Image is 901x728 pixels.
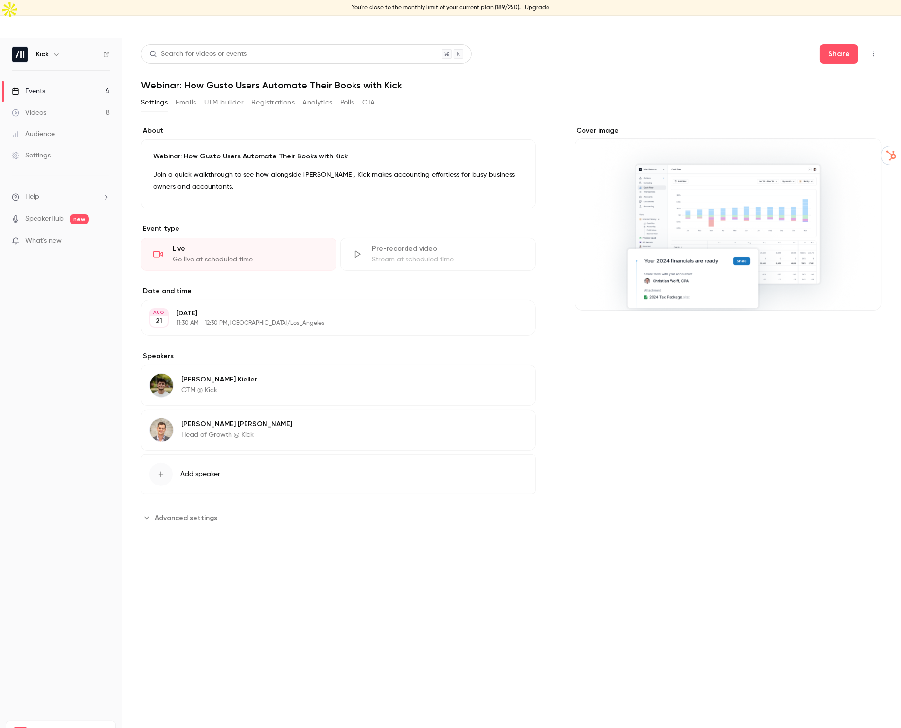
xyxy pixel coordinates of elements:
[12,151,51,160] div: Settings
[155,513,217,523] span: Advanced settings
[173,255,324,264] div: Go live at scheduled time
[141,510,223,525] button: Advanced settings
[141,365,536,406] div: Logan Kieller[PERSON_NAME] KiellerGTM @ Kick
[181,430,292,440] p: Head of Growth @ Kick
[12,192,110,202] li: help-dropdown-opener
[25,214,64,224] a: SpeakerHub
[153,152,524,161] p: Webinar: How Gusto Users Automate Their Books with Kick
[204,95,244,110] button: UTM builder
[181,375,257,384] p: [PERSON_NAME] Kieller
[181,419,292,429] p: [PERSON_NAME] [PERSON_NAME]
[141,224,536,234] p: Event type
[98,237,110,245] iframe: Noticeable Trigger
[177,319,484,327] p: 11:30 AM - 12:30 PM, [GEOGRAPHIC_DATA]/Los_Angeles
[141,410,536,451] div: Andrew Roth[PERSON_NAME] [PERSON_NAME]Head of Growth @ Kick
[25,192,39,202] span: Help
[153,169,524,192] p: Join a quick walkthrough to see how alongside [PERSON_NAME], Kick makes accounting effortless for...
[141,79,882,91] h1: Webinar: How Gusto Users Automate Their Books with Kick
[141,126,536,136] label: About
[141,510,536,525] section: Advanced settings
[340,238,536,271] div: Pre-recorded videoStream at scheduled time
[176,95,196,110] button: Emails
[575,126,882,311] section: Cover image
[141,286,536,296] label: Date and time
[302,95,333,110] button: Analytics
[575,126,882,136] label: Cover image
[362,95,375,110] button: CTA
[156,316,162,326] p: 21
[12,129,55,139] div: Audience
[181,385,257,395] p: GTM @ Kick
[340,95,354,110] button: Polls
[150,374,173,397] img: Logan Kieller
[149,49,247,59] div: Search for videos or events
[141,238,336,271] div: LiveGo live at scheduled time
[141,95,168,110] button: Settings
[525,4,549,12] a: Upgrade
[372,255,524,264] div: Stream at scheduled time
[820,44,858,64] button: Share
[12,87,45,96] div: Events
[12,108,46,118] div: Videos
[173,244,324,254] div: Live
[150,309,168,316] div: AUG
[150,418,173,442] img: Andrew Roth
[70,214,89,224] span: new
[25,236,62,246] span: What's new
[141,454,536,494] button: Add speaker
[180,469,220,479] span: Add speaker
[177,309,484,318] p: [DATE]
[251,95,295,110] button: Registrations
[36,50,49,59] h6: Kick
[141,351,536,361] label: Speakers
[12,47,28,62] img: Kick
[372,244,524,254] div: Pre-recorded video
